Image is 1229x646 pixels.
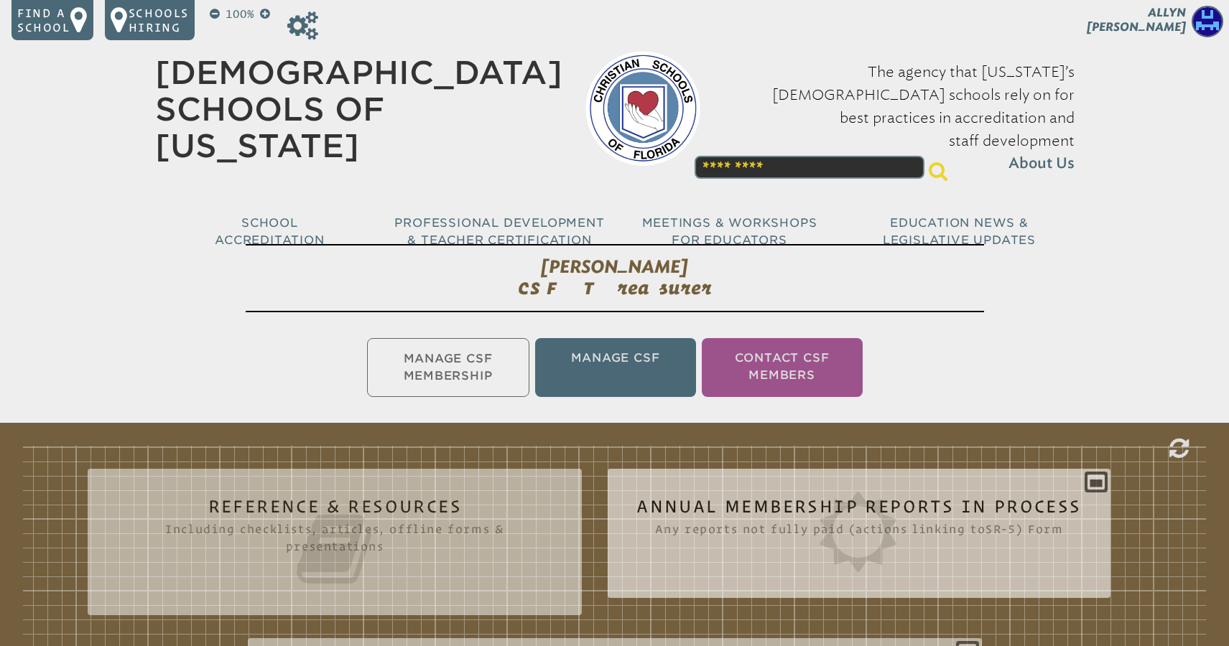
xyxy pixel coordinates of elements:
[394,216,604,247] span: Professional Development & Teacher Certification
[585,51,700,166] img: csf-logo-web-colors.png
[1087,6,1186,34] span: Allyn [PERSON_NAME]
[1192,6,1223,37] img: a54426be94052344887f6ad0d596e897
[723,60,1075,175] p: The agency that [US_STATE]’s [DEMOGRAPHIC_DATA] schools rely on for best practices in accreditati...
[518,278,712,298] span: CSF Treasurer
[636,497,1081,572] h2: Annual Membership Reports in Process
[883,216,1036,247] span: Education News & Legislative Updates
[223,6,257,23] p: 100%
[1008,152,1075,175] span: About Us
[155,54,562,164] a: [DEMOGRAPHIC_DATA] Schools of [US_STATE]
[215,216,324,247] span: School Accreditation
[129,6,189,34] p: Schools Hiring
[116,497,553,589] h2: Reference & Resources
[535,338,696,397] li: Manage CSF
[17,6,70,34] p: Find a school
[702,338,863,397] li: Contact CSF Members
[642,216,817,247] span: Meetings & Workshops for Educators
